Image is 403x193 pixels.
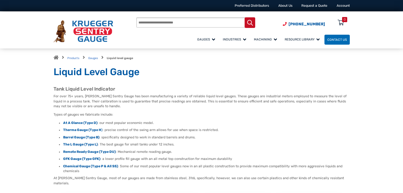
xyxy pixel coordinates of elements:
img: Krueger Sentry Gauge [54,20,113,42]
li: : Mechanical remote reading gauge. [63,149,350,154]
li: : Some of our most popular level gauges now in an all plastic construction to provide maximum com... [63,164,350,173]
a: Contact Us [324,35,350,45]
strong: Liquid level gauge [107,57,133,60]
li: : precise control of the swing arm allows for use when space is restricted. [63,127,350,132]
li: : The best gauge for small tanks under 12 inches. [63,142,350,147]
a: Machining [251,34,282,45]
a: Industries [220,34,251,45]
li: : specifically designed to work in standard barrels and drums. [63,135,350,140]
a: Preferred Distributors [235,4,269,8]
a: Phone Number (920) 434-8860 [283,21,325,27]
a: Request a Quote [301,4,327,8]
span: Contact Us [327,38,347,41]
a: Products [67,57,80,60]
div: 0 [344,17,346,22]
p: For over 75+ years, [PERSON_NAME] Sentry Gauge has been manufacturing a variety of reliable liqui... [54,94,350,109]
a: Remote Ready Gauge (Type DU) [63,150,116,154]
p: Types of gauges we fabricate include: [54,112,350,117]
span: Industries [223,38,246,41]
p: At [PERSON_NAME] Sentry Gauge, most of our gauges are made from stainless steel, 316L specificall... [54,176,350,186]
a: At A Glance (Type D) [63,121,97,125]
a: Therma Gauge (Type H) [63,128,103,132]
li: : a lower profile fill gauge with an all metal top construction for maximum durability [63,156,350,161]
li: : our most popular economic model. [63,120,350,125]
a: Account [337,4,350,8]
a: Gauges [194,34,220,45]
a: Gauges [88,57,98,60]
strong: Therma Gauge (Type H [63,128,101,132]
a: GFK Gauge (Type GFK) [63,157,100,161]
span: Gauges [197,38,215,41]
h2: Tank Liquid Level Indicator [54,86,350,92]
a: Resource Library [282,34,324,45]
a: Chemical Gauge (Type P & All SS) [63,164,118,168]
a: Barrel Gauge (Type B) [63,135,99,139]
span: Resource Library [285,38,320,41]
span: Machining [254,38,277,41]
a: About Us [278,4,292,8]
span: [PHONE_NUMBER] [289,22,325,26]
a: The L Gauge (Type L) [63,142,98,146]
h1: Liquid Level Gauge [54,66,350,78]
